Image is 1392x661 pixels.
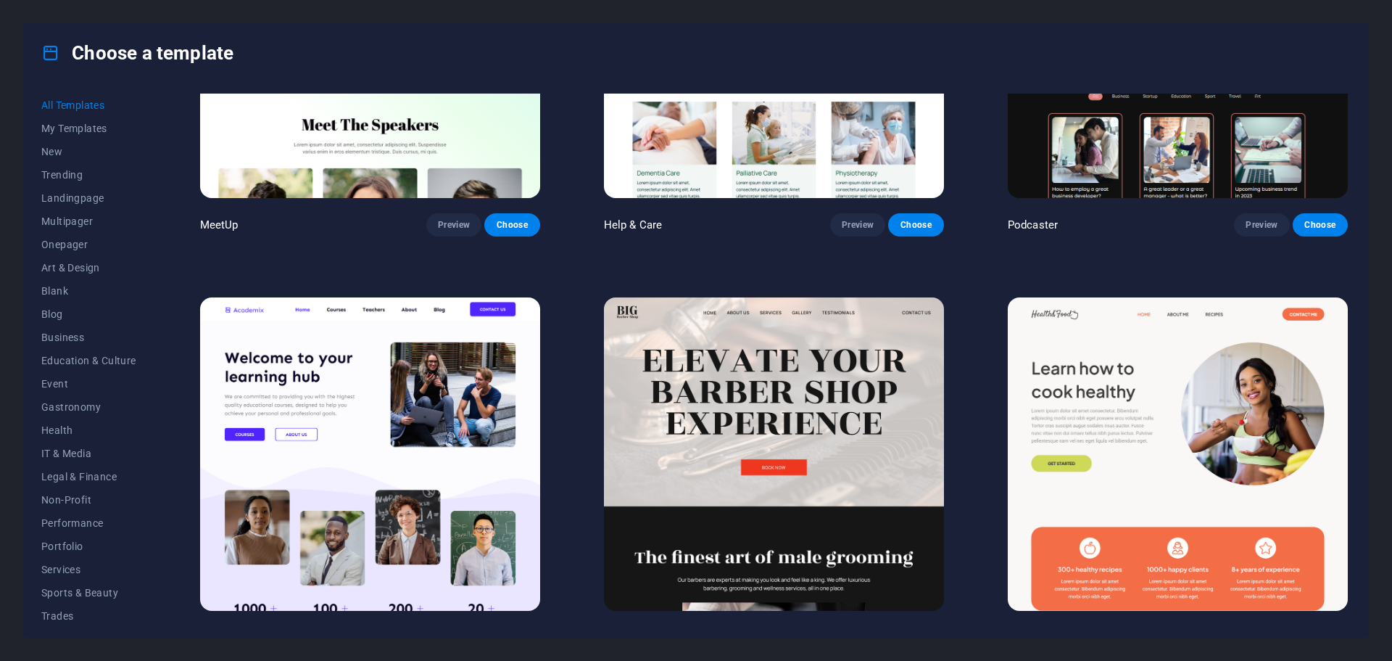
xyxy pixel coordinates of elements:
button: Blank [41,279,136,303]
span: Blank [41,285,136,297]
span: New [41,146,136,157]
span: Event [41,378,136,390]
button: Multipager [41,210,136,233]
span: Art & Design [41,262,136,274]
span: Legal & Finance [41,471,136,483]
span: Preview [438,219,470,231]
button: Art & Design [41,256,136,279]
p: Podcaster [1008,218,1058,232]
span: Services [41,564,136,575]
span: Preview [842,219,874,231]
span: Non-Profit [41,494,136,506]
button: Preview [426,213,481,237]
img: Academix [200,297,540,611]
button: Legal & Finance [41,465,136,488]
img: BIG Barber Shop [604,297,944,611]
button: Onepager [41,233,136,256]
button: New [41,140,136,163]
span: Health [41,424,136,436]
button: Gastronomy [41,395,136,419]
span: Onepager [41,239,136,250]
span: Multipager [41,215,136,227]
button: Preview [830,213,885,237]
button: Trending [41,163,136,186]
button: Trades [41,604,136,628]
button: Choose [1293,213,1348,237]
button: IT & Media [41,442,136,465]
button: Preview [1234,213,1289,237]
span: Landingpage [41,192,136,204]
span: Performance [41,517,136,529]
span: Choose [496,219,528,231]
p: MeetUp [200,218,239,232]
button: Event [41,372,136,395]
button: Health [41,419,136,442]
span: My Templates [41,123,136,134]
span: Business [41,332,136,343]
button: My Templates [41,117,136,140]
span: Education & Culture [41,355,136,366]
img: Health & Food [1008,297,1348,611]
button: Business [41,326,136,349]
button: Portfolio [41,535,136,558]
span: Blog [41,308,136,320]
span: Trades [41,610,136,622]
span: Choose [900,219,932,231]
span: Portfolio [41,541,136,552]
button: Non-Profit [41,488,136,512]
span: Sports & Beauty [41,587,136,599]
button: Choose [484,213,539,237]
span: Trending [41,169,136,181]
button: Blog [41,303,136,326]
button: Landingpage [41,186,136,210]
span: All Templates [41,99,136,111]
button: Education & Culture [41,349,136,372]
button: Sports & Beauty [41,581,136,604]
h4: Choose a template [41,41,233,65]
p: Help & Care [604,218,663,232]
button: All Templates [41,94,136,117]
button: Choose [888,213,943,237]
button: Services [41,558,136,581]
span: Gastronomy [41,401,136,413]
span: Preview [1246,219,1277,231]
span: IT & Media [41,448,136,459]
span: Choose [1304,219,1336,231]
button: Performance [41,512,136,535]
